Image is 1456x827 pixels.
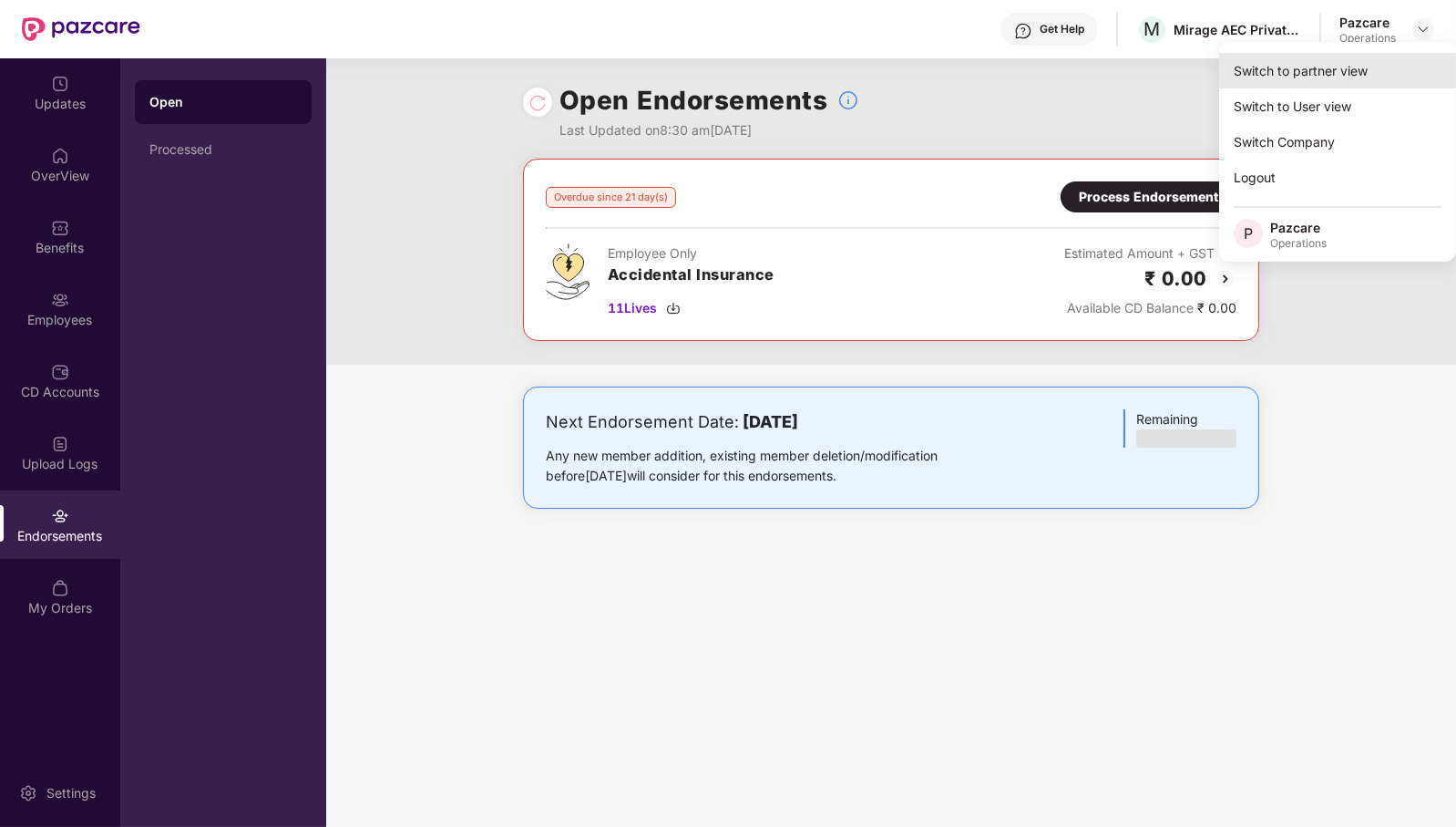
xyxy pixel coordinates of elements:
img: svg+xml;base64,PHN2ZyBpZD0iVXBsb2FkX0xvZ3MiIGRhdGEtbmFtZT0iVXBsb2FkIExvZ3MiIHhtbG5zPSJodHRwOi8vd3... [51,435,69,453]
img: svg+xml;base64,PHN2ZyBpZD0iQmFjay0yMHgyMCIgeG1sbnM9Imh0dHA6Ly93d3cudzMub3JnLzIwMDAvc3ZnIiB3aWR0aD... [1215,268,1236,290]
div: Get Help [1040,22,1084,36]
img: svg+xml;base64,PHN2ZyBpZD0iVXBkYXRlZCIgeG1sbnM9Imh0dHA6Ly93d3cudzMub3JnLzIwMDAvc3ZnIiB3aWR0aD0iMj... [51,75,69,93]
div: Switch to partner view [1219,53,1456,88]
img: svg+xml;base64,PHN2ZyBpZD0iSG9tZSIgeG1sbnM9Imh0dHA6Ly93d3cudzMub3JnLzIwMDAvc3ZnIiB3aWR0aD0iMjAiIG... [51,147,69,165]
div: Pazcare [1270,219,1327,236]
div: Next Endorsement Date: [546,409,995,435]
div: Mirage AEC Private Limited [1174,21,1301,38]
div: Processed [149,142,297,157]
div: Process Endorsement [1079,187,1218,207]
div: Estimated Amount + GST [1064,243,1236,264]
img: svg+xml;base64,PHN2ZyBpZD0iRG93bmxvYWQtMzJ4MzIiIHhtbG5zPSJodHRwOi8vd3d3LnczLm9yZy8yMDAwL3N2ZyIgd2... [666,301,681,315]
img: svg+xml;base64,PHN2ZyBpZD0iRW5kb3JzZW1lbnRzIiB4bWxucz0iaHR0cDovL3d3dy53My5vcmcvMjAwMC9zdmciIHdpZH... [51,507,69,525]
div: Switch to User view [1219,88,1456,124]
div: Operations [1270,236,1327,251]
h2: ₹ 0.00 [1144,264,1207,294]
div: Employee Only [608,243,774,264]
div: Open [149,93,297,111]
img: svg+xml;base64,PHN2ZyBpZD0iQmVuZWZpdHMiIHhtbG5zPSJodHRwOi8vd3d3LnczLm9yZy8yMDAwL3N2ZyIgd2lkdGg9Ij... [51,219,69,237]
div: Last Updated on 8:30 am[DATE] [559,120,859,140]
span: Available CD Balance [1067,300,1194,315]
div: Logout [1219,160,1456,195]
div: Settings [41,784,101,802]
img: svg+xml;base64,PHN2ZyBpZD0iSW5mb18tXzMyeDMyIiBkYXRhLW5hbWU9IkluZm8gLSAzMngzMiIgeG1sbnM9Imh0dHA6Ly... [837,89,859,111]
img: svg+xml;base64,PHN2ZyB4bWxucz0iaHR0cDovL3d3dy53My5vcmcvMjAwMC9zdmciIHdpZHRoPSI0OS4zMjEiIGhlaWdodD... [546,243,590,300]
div: Overdue since 21 day(s) [546,187,676,208]
img: svg+xml;base64,PHN2ZyBpZD0iQ0RfQWNjb3VudHMiIGRhdGEtbmFtZT0iQ0QgQWNjb3VudHMiIHhtbG5zPSJodHRwOi8vd3... [51,363,69,381]
img: svg+xml;base64,PHN2ZyBpZD0iRHJvcGRvd24tMzJ4MzIiIHhtbG5zPSJodHRwOi8vd3d3LnczLm9yZy8yMDAwL3N2ZyIgd2... [1416,22,1430,36]
div: Operations [1339,31,1396,46]
div: Switch Company [1219,124,1456,160]
img: svg+xml;base64,PHN2ZyBpZD0iSGVscC0zMngzMiIgeG1sbnM9Imh0dHA6Ly93d3cudzMub3JnLzIwMDAvc3ZnIiB3aWR0aD... [1014,22,1032,40]
h1: Open Endorsements [559,80,828,120]
div: Any new member addition, existing member deletion/modification before [DATE] will consider for th... [546,446,995,486]
span: M [1144,18,1161,40]
img: svg+xml;base64,PHN2ZyBpZD0iTXlfT3JkZXJzIiBkYXRhLW5hbWU9Ik15IE9yZGVycyIgeG1sbnM9Imh0dHA6Ly93d3cudz... [51,579,69,597]
img: svg+xml;base64,PHN2ZyBpZD0iRW1wbG95ZWVzIiB4bWxucz0iaHR0cDovL3d3dy53My5vcmcvMjAwMC9zdmciIHdpZHRoPS... [51,291,69,309]
img: New Pazcare Logo [22,17,140,41]
h3: Accidental Insurance [608,264,774,287]
img: svg+xml;base64,PHN2ZyBpZD0iU2V0dGluZy0yMHgyMCIgeG1sbnM9Imh0dHA6Ly93d3cudzMub3JnLzIwMDAvc3ZnIiB3aW... [19,784,37,802]
div: Remaining [1123,409,1236,448]
b: [DATE] [743,412,798,431]
div: Pazcare [1339,14,1396,31]
span: 11 Lives [608,298,657,318]
div: ₹ 0.00 [1064,298,1236,318]
span: P [1244,222,1253,244]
